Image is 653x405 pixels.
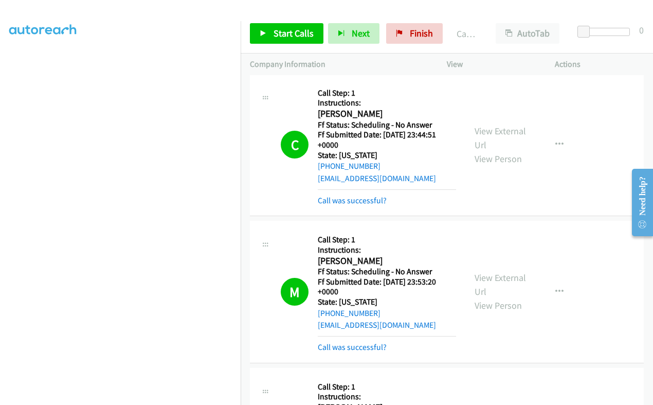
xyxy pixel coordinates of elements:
a: [EMAIL_ADDRESS][DOMAIN_NAME] [318,173,436,183]
h5: State: [US_STATE] [318,297,456,307]
a: [EMAIL_ADDRESS][DOMAIN_NAME] [318,320,436,330]
a: View Person [475,300,522,311]
h5: Ff Submitted Date: [DATE] 23:53:20 +0000 [318,277,456,297]
button: Next [328,23,379,44]
h1: C [281,131,309,159]
h5: Call Step: 1 [318,235,456,245]
a: View External Url [475,125,526,151]
span: Next [352,27,370,39]
a: [PHONE_NUMBER] [318,308,380,318]
p: Company Information [250,58,428,71]
a: [PHONE_NUMBER] [318,161,380,171]
a: Finish [386,23,443,44]
h5: Ff Submitted Date: [DATE] 23:44:51 +0000 [318,130,456,150]
iframe: Resource Center [623,162,653,243]
a: Start Calls [250,23,323,44]
h5: Ff Status: Scheduling - No Answer [318,267,456,277]
h1: M [281,278,309,306]
h5: Instructions: [318,392,456,402]
div: 0 [639,23,644,37]
h5: State: [US_STATE] [318,150,456,161]
p: Call Completed [457,27,477,41]
span: Start Calls [274,27,314,39]
span: Finish [410,27,433,39]
h5: Call Step: 1 [318,382,456,392]
p: View [447,58,536,71]
h5: Instructions: [318,98,456,108]
a: View Person [475,153,522,165]
h5: Instructions: [318,245,456,255]
a: Call was successful? [318,196,387,205]
h5: Ff Status: Scheduling - No Answer [318,120,456,130]
p: Actions [555,58,644,71]
h5: Call Step: 1 [318,88,456,98]
a: View External Url [475,272,526,297]
a: Call was successful? [318,342,387,352]
h2: [PERSON_NAME] [318,255,456,267]
button: AutoTab [496,23,559,44]
h2: [PERSON_NAME] [318,108,456,120]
